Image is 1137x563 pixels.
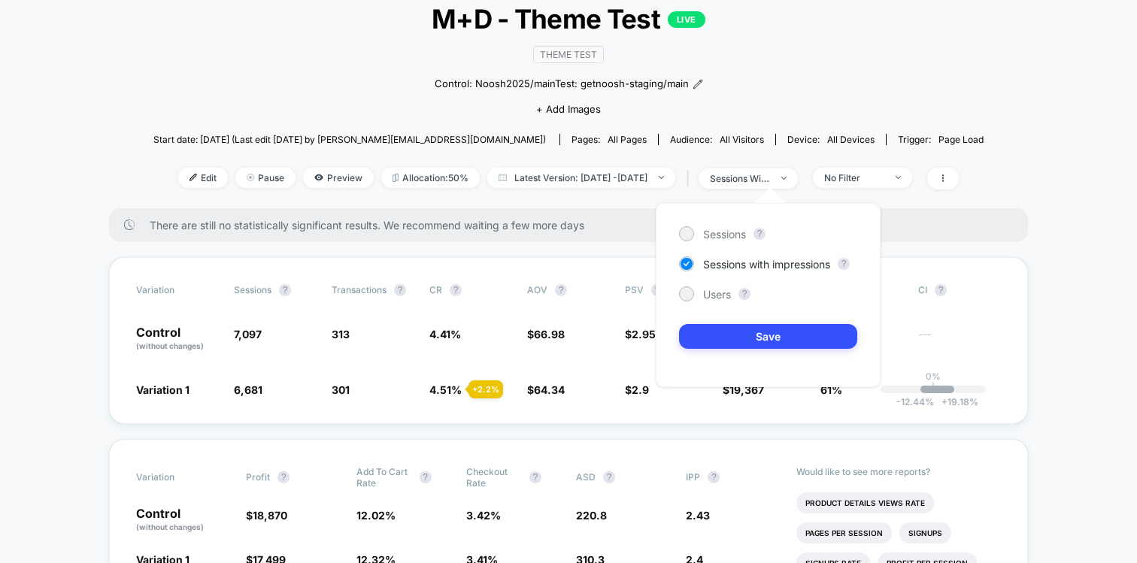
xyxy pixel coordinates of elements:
[753,228,766,240] button: ?
[466,509,501,522] span: 3.42 %
[136,341,204,350] span: (without changes)
[499,174,507,181] img: calendar
[738,288,750,300] button: ?
[153,134,546,145] span: Start date: [DATE] (Last edit [DATE] by [PERSON_NAME][EMAIL_ADDRESS][DOMAIN_NAME])
[896,396,934,407] span: -12.44 %
[625,383,649,396] span: $
[608,134,647,145] span: all pages
[938,134,984,145] span: Page Load
[934,396,978,407] span: 19.18 %
[429,383,462,396] span: 4.51 %
[632,383,649,396] span: 2.9
[234,383,262,396] span: 6,681
[234,328,262,341] span: 7,097
[536,103,601,115] span: + Add Images
[195,3,941,35] span: M+D - Theme Test
[898,134,984,145] div: Trigger:
[356,509,396,522] span: 12.02 %
[253,509,287,522] span: 18,870
[466,466,522,489] span: Checkout Rate
[710,173,770,184] div: sessions with impression
[670,134,764,145] div: Audience:
[435,77,689,92] span: Control: Noosh2025/mainTest: getnoosh-staging/main
[429,328,461,341] span: 4.41 %
[534,328,565,341] span: 66.98
[941,396,947,407] span: +
[136,383,189,396] span: Variation 1
[234,284,271,295] span: Sessions
[136,326,219,352] p: Control
[625,284,644,295] span: PSV
[277,471,290,483] button: ?
[838,258,850,270] button: ?
[926,371,941,382] p: 0%
[703,288,731,301] span: Users
[332,383,350,396] span: 301
[332,284,387,295] span: Transactions
[527,383,565,396] span: $
[796,466,1002,477] p: Would like to see more reports?
[668,11,705,28] p: LIVE
[576,509,607,522] span: 220.8
[899,522,951,543] li: Signups
[720,134,764,145] span: All Visitors
[393,174,399,182] img: rebalance
[178,168,228,188] span: Edit
[189,174,197,181] img: edit
[332,328,350,341] span: 313
[487,168,675,188] span: Latest Version: [DATE] - [DATE]
[572,134,647,145] div: Pages:
[246,471,270,483] span: Profit
[533,46,604,63] span: Theme Test
[935,284,947,296] button: ?
[703,258,830,271] span: Sessions with impressions
[136,466,219,489] span: Variation
[247,174,254,181] img: end
[686,471,700,483] span: IPP
[708,471,720,483] button: ?
[625,328,656,341] span: $
[356,466,412,489] span: Add To Cart Rate
[918,330,1001,352] span: ---
[136,507,231,533] p: Control
[932,382,935,393] p: |
[420,471,432,483] button: ?
[918,284,1001,296] span: CI
[136,522,204,531] span: (without changes)
[827,134,875,145] span: all devices
[603,471,615,483] button: ?
[796,522,892,543] li: Pages Per Session
[534,383,565,396] span: 64.34
[527,284,547,295] span: AOV
[824,172,884,183] div: No Filter
[394,284,406,296] button: ?
[136,284,219,296] span: Variation
[529,471,541,483] button: ?
[246,509,287,522] span: $
[896,176,901,179] img: end
[703,228,746,241] span: Sessions
[150,219,998,232] span: There are still no statistically significant results. We recommend waiting a few more days
[527,328,565,341] span: $
[781,177,787,180] img: end
[303,168,374,188] span: Preview
[686,509,710,522] span: 2.43
[450,284,462,296] button: ?
[796,492,934,513] li: Product Details Views Rate
[279,284,291,296] button: ?
[381,168,480,188] span: Allocation: 50%
[775,134,886,145] span: Device:
[632,328,656,341] span: 2.95
[429,284,442,295] span: CR
[576,471,596,483] span: ASD
[679,324,857,349] button: Save
[468,380,503,398] div: + 2.2 %
[683,168,699,189] span: |
[235,168,296,188] span: Pause
[659,176,664,179] img: end
[555,284,567,296] button: ?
